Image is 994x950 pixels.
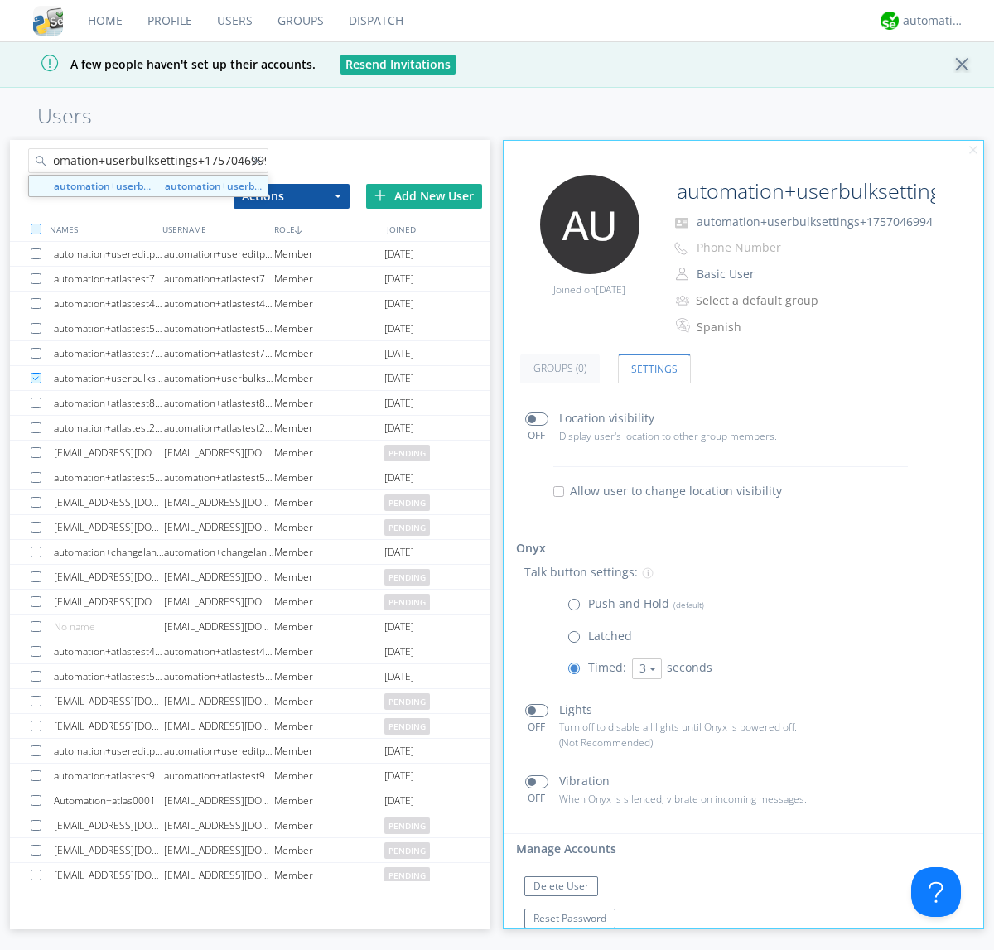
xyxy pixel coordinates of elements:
div: Member [274,490,384,514]
div: Member [274,813,384,837]
a: automation+changelanguage+1755800948automation+changelanguage+1755800948Member[DATE] [10,540,490,565]
img: phone-outline.svg [674,242,688,255]
a: automation+atlastest4283901099automation+atlastest4283901099Member[DATE] [10,639,490,664]
span: pending [384,445,430,461]
div: automation+atlastest5124104429 [54,664,164,688]
div: [EMAIL_ADDRESS][DOMAIN_NAME] [164,788,274,813]
button: Reset Password [524,909,615,928]
div: Member [274,540,384,564]
div: Member [274,292,384,316]
span: [DATE] [384,366,414,391]
img: cddb5a64eb264b2086981ab96f4c1ba7 [33,6,63,36]
a: Settings [618,354,691,383]
a: [EMAIL_ADDRESS][DOMAIN_NAME][EMAIL_ADDRESS][DOMAIN_NAME]Memberpending [10,565,490,590]
p: Talk button settings: [524,563,638,581]
span: pending [384,519,430,536]
input: Name [670,175,938,208]
span: pending [384,817,430,834]
p: Turn off to disable all lights until Onyx is powered off. [559,719,834,735]
img: plus.svg [374,190,386,201]
a: automation+atlastest5712871108automation+atlastest5712871108Member[DATE] [10,465,490,490]
div: Member [274,366,384,390]
div: OFF [518,428,555,442]
a: Automation+atlas0001[EMAIL_ADDRESS][DOMAIN_NAME]Member[DATE] [10,788,490,813]
div: automation+userbulksettings+1757046999 [164,366,274,390]
p: Lights [559,701,592,719]
div: Select a default group [696,292,834,309]
span: [DATE] [384,739,414,764]
span: [DATE] [384,664,414,689]
a: automation+atlastest7549388390automation+atlastest7549388390Member[DATE] [10,267,490,292]
div: Member [274,764,384,788]
div: Member [274,441,384,465]
div: automation+atlastest8770591169 [54,391,164,415]
a: [EMAIL_ADDRESS][DOMAIN_NAME][EMAIL_ADDRESS][DOMAIN_NAME]Memberpending [10,689,490,714]
div: [EMAIL_ADDRESS][DOMAIN_NAME] [164,838,274,862]
div: automation+atlastest5124104429 [164,664,274,688]
div: automation+atlastest7364468097 [54,341,164,365]
span: A few people haven't set up their accounts. [12,56,316,72]
div: Member [274,615,384,639]
div: automation+changelanguage+1755800948 [164,540,274,564]
a: automation+userbulksettings+1757046999automation+userbulksettings+1757046999Member[DATE] [10,366,490,391]
div: Member [274,416,384,440]
span: pending [384,569,430,586]
img: cancel.svg [967,145,979,157]
div: Member [274,838,384,862]
div: Member [274,267,384,291]
span: pending [384,594,430,610]
div: USERNAME [158,217,270,241]
img: icon-alert-users-thin-outline.svg [676,289,692,311]
div: [EMAIL_ADDRESS][DOMAIN_NAME] [164,714,274,738]
div: automation+atlastest4283901099 [164,639,274,663]
button: Actions [234,184,350,209]
div: JOINED [383,217,495,241]
p: When Onyx is silenced, vibrate on incoming messages. [559,791,834,807]
button: 3 [632,658,662,679]
div: Member [274,664,384,688]
span: [DATE] [384,764,414,788]
div: automation+atlastest5867955955 [54,316,164,340]
div: [EMAIL_ADDRESS][DOMAIN_NAME] [164,490,274,514]
a: [EMAIL_ADDRESS][DOMAIN_NAME][EMAIL_ADDRESS][DOMAIN_NAME]Memberpending [10,863,490,888]
div: automation+usereditprofile+1756331911 [54,739,164,763]
div: [EMAIL_ADDRESS][DOMAIN_NAME] [164,565,274,589]
span: pending [384,842,430,859]
div: automation+atlas [903,12,965,29]
div: automation+changelanguage+1755800948 [54,540,164,564]
div: automation+atlastest5867955955 [164,316,274,340]
span: [DATE] [384,292,414,316]
span: [DATE] [384,639,414,664]
span: pending [384,494,430,511]
div: Member [274,788,384,813]
a: [EMAIL_ADDRESS][DOMAIN_NAME][EMAIL_ADDRESS][DOMAIN_NAME]Memberpending [10,490,490,515]
span: [DATE] [384,391,414,416]
div: Member [274,714,384,738]
div: Member [274,465,384,489]
img: person-outline.svg [676,268,688,281]
span: pending [384,867,430,884]
img: d2d01cd9b4174d08988066c6d424eccd [881,12,899,30]
img: In groups with Translation enabled, this user's messages will be automatically translated to and ... [676,316,692,335]
div: Member [274,341,384,365]
div: automation+atlastest4624030038 [54,292,164,316]
a: automation+usereditprofile+1755717812automation+usereditprofile+1755717812Member[DATE] [10,242,490,267]
div: [EMAIL_ADDRESS][DOMAIN_NAME] [54,590,164,614]
iframe: Toggle Customer Support [911,867,961,917]
div: Member [274,242,384,266]
span: [DATE] [596,282,625,297]
div: [EMAIL_ADDRESS][DOMAIN_NAME] [164,689,274,713]
div: Member [274,739,384,763]
span: [DATE] [384,267,414,292]
a: automation+atlastest5124104429automation+atlastest5124104429Member[DATE] [10,664,490,689]
span: [DATE] [384,465,414,490]
img: 373638.png [540,175,639,274]
a: [EMAIL_ADDRESS][DOMAIN_NAME][EMAIL_ADDRESS][DOMAIN_NAME]Memberpending [10,441,490,465]
a: automation+atlastest5867955955automation+atlastest5867955955Member[DATE] [10,316,490,341]
p: Vibration [559,772,610,790]
div: automation+userbulksettings+1757046999 [54,366,164,390]
a: automation+atlastest9451881157automation+atlastest9451881157Member[DATE] [10,764,490,788]
a: [EMAIL_ADDRESS][DOMAIN_NAME][EMAIL_ADDRESS][DOMAIN_NAME]Memberpending [10,590,490,615]
span: No name [54,620,95,634]
div: Automation+atlas0001 [54,788,164,813]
